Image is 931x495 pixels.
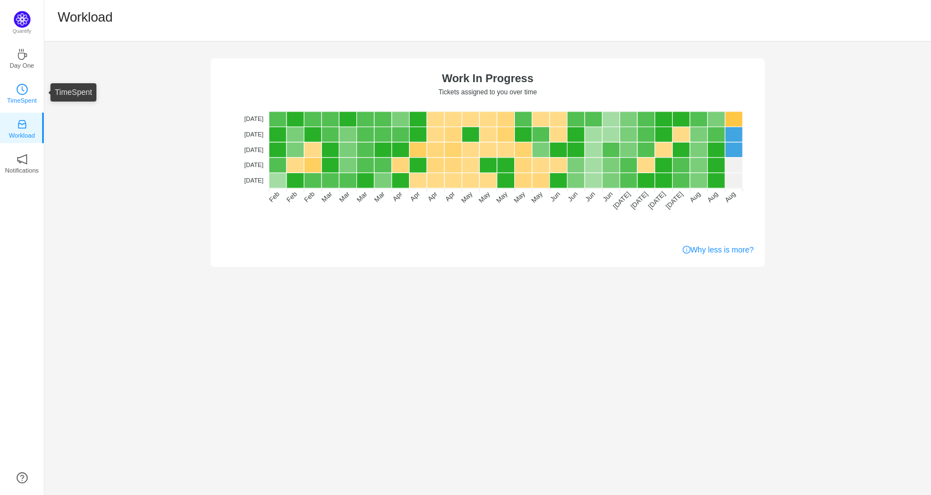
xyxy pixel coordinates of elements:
[244,147,264,153] tspan: [DATE]
[705,190,719,204] tspan: Aug
[495,190,509,204] tspan: May
[17,119,28,130] i: icon: inbox
[268,190,282,204] tspan: Feb
[408,190,421,203] tspan: Apr
[601,190,615,203] tspan: Jun
[17,157,28,168] a: icon: notificationNotifications
[647,190,667,210] tspan: [DATE]
[459,190,474,204] tspan: May
[584,190,597,203] tspan: Jun
[244,115,264,122] tspan: [DATE]
[17,84,28,95] i: icon: clock-circle
[444,190,457,203] tspan: Apr
[438,88,537,96] text: Tickets assigned to you over time
[9,60,34,70] p: Day One
[373,190,387,204] tspan: Mar
[530,190,544,204] tspan: May
[14,11,30,28] img: Quantify
[442,72,533,84] text: Work In Progress
[58,9,112,26] h1: Workload
[17,52,28,63] a: icon: coffeeDay One
[17,87,28,98] a: icon: clock-circleTimeSpent
[683,246,690,254] i: icon: info-circle
[337,190,351,204] tspan: Mar
[629,190,649,210] tspan: [DATE]
[244,161,264,168] tspan: [DATE]
[391,190,404,203] tspan: Apr
[723,190,737,204] tspan: Aug
[9,130,35,140] p: Workload
[303,190,316,204] tspan: Feb
[612,190,632,210] tspan: [DATE]
[566,190,580,203] tspan: Jun
[244,177,264,184] tspan: [DATE]
[285,190,299,204] tspan: Feb
[13,28,32,36] p: Quantify
[688,190,702,204] tspan: Aug
[17,154,28,165] i: icon: notification
[477,190,492,204] tspan: May
[17,472,28,483] a: icon: question-circle
[426,190,439,203] tspan: Apr
[244,131,264,138] tspan: [DATE]
[320,190,334,204] tspan: Mar
[683,244,754,256] a: Why less is more?
[17,49,28,60] i: icon: coffee
[664,190,685,210] tspan: [DATE]
[355,190,369,204] tspan: Mar
[549,190,562,203] tspan: Jun
[5,165,39,175] p: Notifications
[512,190,526,204] tspan: May
[7,95,37,105] p: TimeSpent
[17,122,28,133] a: icon: inboxWorkload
